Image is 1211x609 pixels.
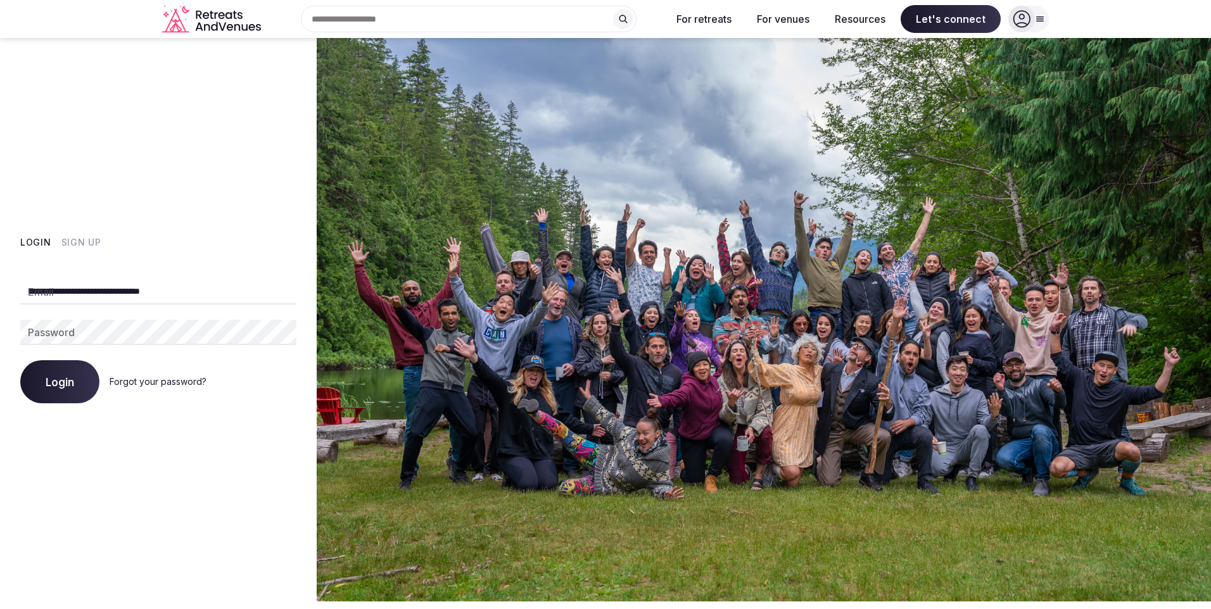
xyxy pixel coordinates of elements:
button: For retreats [666,5,742,33]
button: Resources [825,5,896,33]
button: Login [20,236,51,249]
a: Forgot your password? [110,376,206,387]
svg: Retreats and Venues company logo [162,5,263,34]
img: My Account Background [317,38,1211,601]
span: Let's connect [901,5,1001,33]
button: Login [20,360,99,403]
button: For venues [747,5,820,33]
a: Visit the homepage [162,5,263,34]
span: Login [46,375,74,388]
button: Sign Up [61,236,101,249]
